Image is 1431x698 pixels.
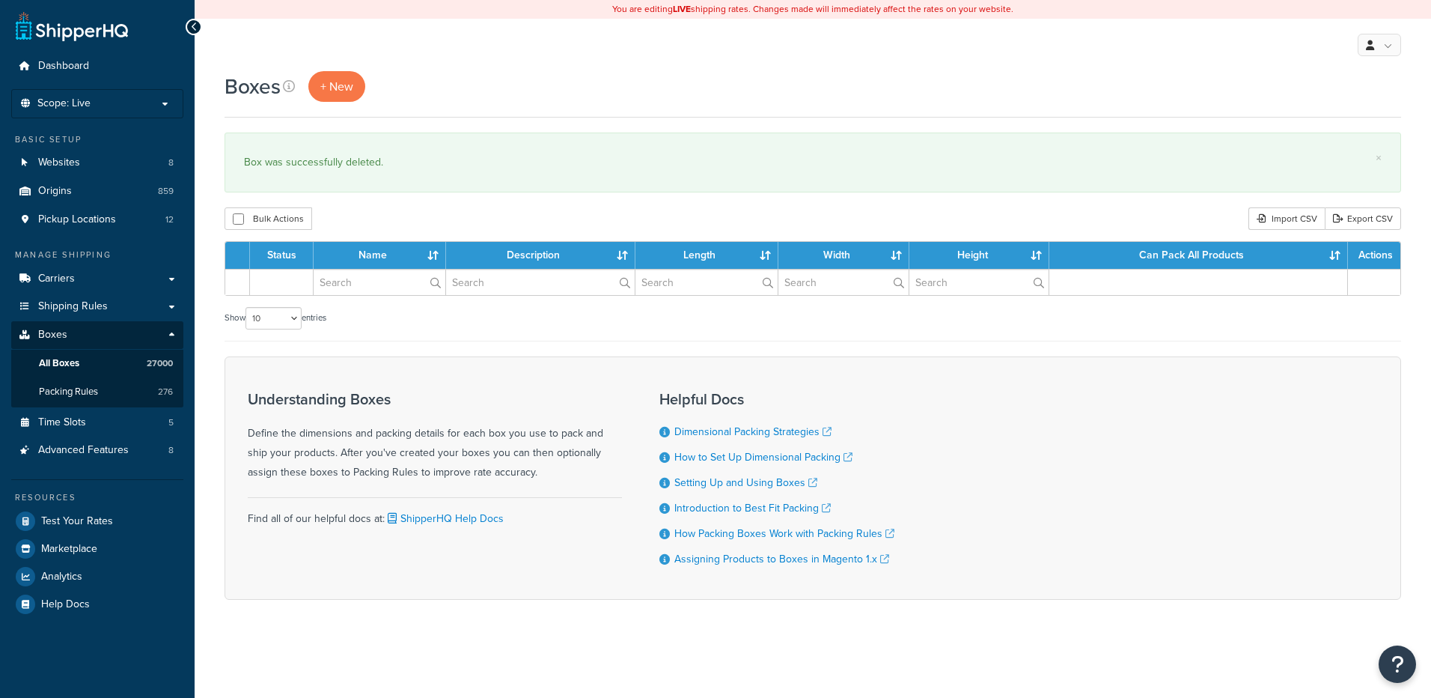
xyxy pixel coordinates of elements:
[11,52,183,80] a: Dashboard
[1325,207,1401,230] a: Export CSV
[168,157,174,169] span: 8
[38,185,72,198] span: Origins
[225,307,326,330] label: Show entries
[909,242,1049,269] th: Height
[11,535,183,562] a: Marketplace
[38,329,67,342] span: Boxes
[1049,242,1348,269] th: Can Pack All Products
[11,437,183,464] a: Advanced Features 8
[158,185,174,198] span: 859
[11,206,183,234] li: Pickup Locations
[248,497,622,529] div: Find all of our helpful docs at:
[165,213,174,226] span: 12
[38,416,86,429] span: Time Slots
[147,357,173,370] span: 27000
[39,357,79,370] span: All Boxes
[11,177,183,205] a: Origins 859
[245,307,302,330] select: Showentries
[41,543,97,556] span: Marketplace
[41,571,82,583] span: Analytics
[11,350,183,377] li: All Boxes
[11,321,183,407] li: Boxes
[659,391,894,407] h3: Helpful Docs
[11,133,183,146] div: Basic Setup
[674,526,894,541] a: How Packing Boxes Work with Packing Rules
[168,416,174,429] span: 5
[250,242,314,269] th: Status
[244,152,1382,173] div: Box was successfully deleted.
[158,386,173,398] span: 276
[446,270,635,295] input: Search
[635,270,778,295] input: Search
[674,449,852,465] a: How to Set Up Dimensional Packing
[11,491,183,504] div: Resources
[314,242,446,269] th: Name
[38,444,129,457] span: Advanced Features
[248,391,622,482] div: Define the dimensions and packing details for each box you use to pack and ship your products. Af...
[11,206,183,234] a: Pickup Locations 12
[11,409,183,437] a: Time Slots 5
[39,386,98,398] span: Packing Rules
[1348,242,1400,269] th: Actions
[1379,646,1416,683] button: Open Resource Center
[674,551,889,567] a: Assigning Products to Boxes in Magento 1.x
[674,424,832,440] a: Dimensional Packing Strategies
[1248,207,1325,230] div: Import CSV
[314,270,445,295] input: Search
[11,378,183,406] a: Packing Rules 276
[38,213,116,226] span: Pickup Locations
[38,273,75,285] span: Carriers
[38,60,89,73] span: Dashboard
[11,149,183,177] li: Websites
[11,149,183,177] a: Websites 8
[674,475,817,491] a: Setting Up and Using Boxes
[248,391,622,407] h3: Understanding Boxes
[446,242,635,269] th: Description
[11,249,183,261] div: Manage Shipping
[37,97,91,110] span: Scope: Live
[11,409,183,437] li: Time Slots
[778,242,910,269] th: Width
[320,78,353,95] span: + New
[1376,152,1382,164] a: ×
[11,265,183,293] a: Carriers
[11,293,183,321] a: Shipping Rules
[168,444,174,457] span: 8
[38,300,108,313] span: Shipping Rules
[11,177,183,205] li: Origins
[909,270,1049,295] input: Search
[674,500,831,516] a: Introduction to Best Fit Packing
[673,2,691,16] b: LIVE
[308,71,365,102] a: + New
[16,11,128,41] a: ShipperHQ Home
[11,563,183,590] a: Analytics
[38,157,80,169] span: Websites
[225,72,281,101] h1: Boxes
[41,598,90,611] span: Help Docs
[778,270,909,295] input: Search
[11,378,183,406] li: Packing Rules
[41,515,113,528] span: Test Your Rates
[635,242,778,269] th: Length
[11,591,183,618] a: Help Docs
[11,321,183,349] a: Boxes
[11,508,183,535] a: Test Your Rates
[225,207,312,230] button: Bulk Actions
[11,437,183,464] li: Advanced Features
[11,350,183,377] a: All Boxes 27000
[385,511,504,526] a: ShipperHQ Help Docs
